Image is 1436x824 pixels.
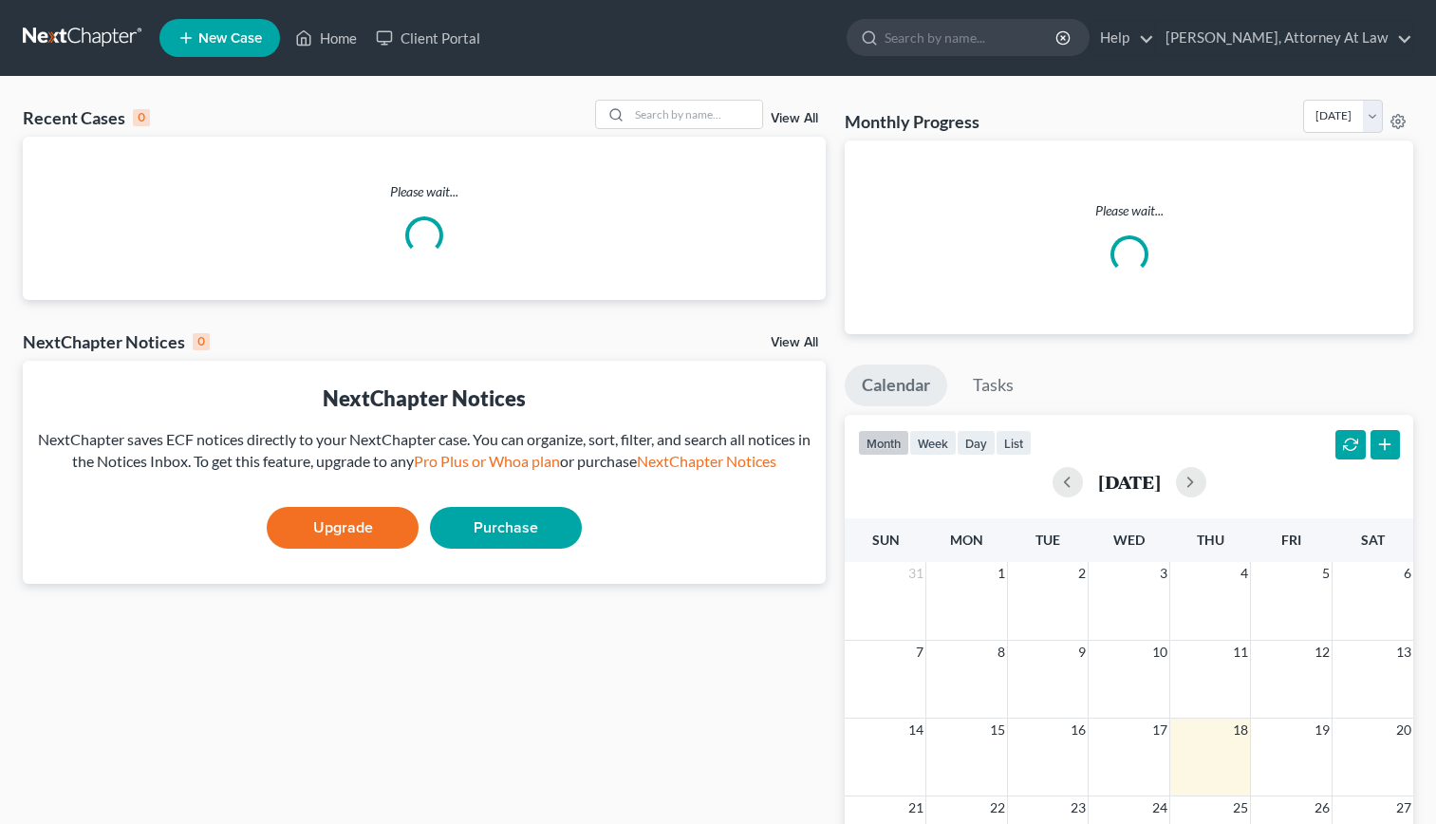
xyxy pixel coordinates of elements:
div: 0 [193,333,210,350]
a: Calendar [845,365,947,406]
div: Recent Cases [23,106,150,129]
span: 23 [1069,796,1088,819]
span: 18 [1231,719,1250,741]
div: NextChapter saves ECF notices directly to your NextChapter case. You can organize, sort, filter, ... [38,429,811,473]
a: View All [771,112,818,125]
a: Pro Plus or Whoa plan [414,452,560,470]
h3: Monthly Progress [845,110,979,133]
div: NextChapter Notices [23,330,210,353]
input: Search by name... [885,20,1058,55]
span: Mon [950,532,983,548]
a: Upgrade [267,507,419,549]
h2: [DATE] [1098,472,1161,492]
span: 11 [1231,641,1250,664]
span: 6 [1402,562,1413,585]
a: NextChapter Notices [637,452,776,470]
div: NextChapter Notices [38,384,811,413]
span: 19 [1313,719,1332,741]
p: Please wait... [23,182,826,201]
span: 9 [1076,641,1088,664]
span: Fri [1281,532,1301,548]
span: 2 [1076,562,1088,585]
span: 13 [1394,641,1413,664]
span: New Case [198,31,262,46]
a: [PERSON_NAME], Attorney At Law [1156,21,1412,55]
a: View All [771,336,818,349]
input: Search by name... [629,101,762,128]
span: 12 [1313,641,1332,664]
span: Sat [1361,532,1385,548]
span: 15 [988,719,1007,741]
a: Help [1091,21,1154,55]
span: 31 [906,562,925,585]
a: Tasks [956,365,1031,406]
button: month [858,430,909,456]
span: 1 [996,562,1007,585]
span: 5 [1320,562,1332,585]
span: 14 [906,719,925,741]
span: 7 [914,641,925,664]
span: 8 [996,641,1007,664]
p: Please wait... [860,201,1398,220]
span: Tue [1035,532,1060,548]
span: 16 [1069,719,1088,741]
span: Thu [1197,532,1224,548]
span: 3 [1158,562,1169,585]
a: Client Portal [366,21,490,55]
a: Purchase [430,507,582,549]
span: 24 [1150,796,1169,819]
span: 17 [1150,719,1169,741]
span: 25 [1231,796,1250,819]
span: 20 [1394,719,1413,741]
button: week [909,430,957,456]
div: 0 [133,109,150,126]
span: Sun [872,532,900,548]
button: list [996,430,1032,456]
span: 26 [1313,796,1332,819]
span: 27 [1394,796,1413,819]
a: Home [286,21,366,55]
button: day [957,430,996,456]
span: 21 [906,796,925,819]
span: Wed [1113,532,1145,548]
span: 22 [988,796,1007,819]
span: 4 [1239,562,1250,585]
span: 10 [1150,641,1169,664]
